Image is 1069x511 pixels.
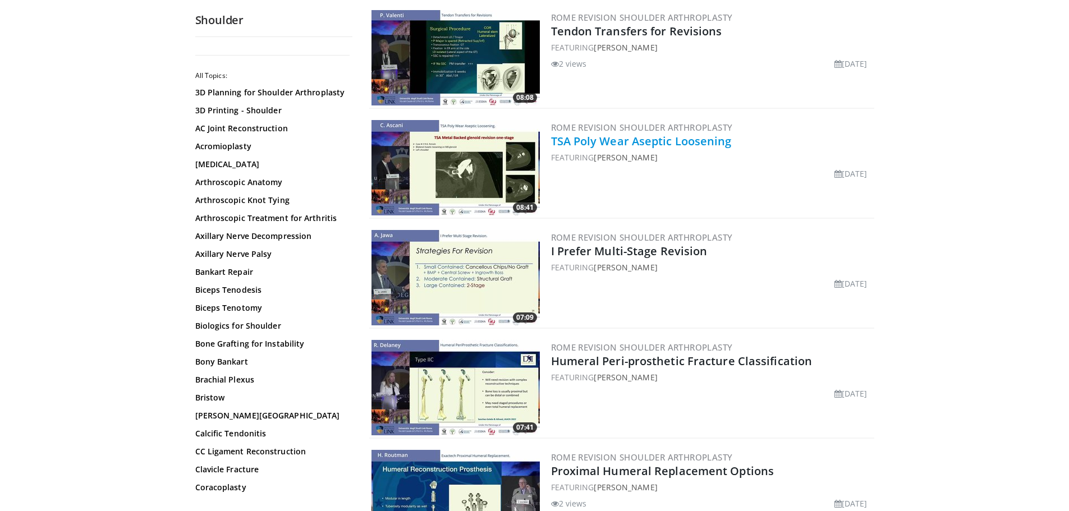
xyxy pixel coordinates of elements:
[551,481,872,493] div: FEATURING
[195,248,347,260] a: Axillary Nerve Palsy
[195,302,347,314] a: Biceps Tenotomy
[551,261,872,273] div: FEATURING
[195,13,352,27] h2: Shoulder
[594,482,657,492] a: [PERSON_NAME]
[551,151,872,163] div: FEATURING
[195,392,347,403] a: Bristow
[195,428,347,439] a: Calcific Tendonitis
[195,464,347,475] a: Clavicle Fracture
[371,340,540,435] a: 07:41
[834,278,868,289] li: [DATE]
[834,498,868,509] li: [DATE]
[551,12,733,23] a: Rome Revision Shoulder Arthroplasty
[551,498,587,509] li: 2 views
[551,452,733,463] a: Rome Revision Shoulder Arthroplasty
[834,58,868,70] li: [DATE]
[551,463,774,478] a: Proximal Humeral Replacement Options
[594,262,657,273] a: [PERSON_NAME]
[195,105,347,116] a: 3D Printing - Shoulder
[551,24,722,39] a: Tendon Transfers for Revisions
[195,410,347,421] a: [PERSON_NAME][GEOGRAPHIC_DATA]
[551,371,872,383] div: FEATURING
[371,230,540,325] a: 07:09
[551,232,733,243] a: Rome Revision Shoulder Arthroplasty
[195,87,347,98] a: 3D Planning for Shoulder Arthroplasty
[195,123,347,134] a: AC Joint Reconstruction
[551,342,733,353] a: Rome Revision Shoulder Arthroplasty
[513,202,537,213] span: 08:41
[195,284,347,296] a: Biceps Tenodesis
[371,120,540,215] a: 08:41
[195,141,347,152] a: Acromioplasty
[195,356,347,367] a: Bony Bankart
[551,42,872,53] div: FEATURING
[513,93,537,103] span: 08:08
[551,353,813,369] a: Humeral Peri-prosthetic Fracture Classification
[371,10,540,105] img: f121adf3-8f2a-432a-ab04-b981073a2ae5.300x170_q85_crop-smart_upscale.jpg
[513,422,537,432] span: 07:41
[551,133,732,149] a: TSA Poly Wear Aseptic Loosening
[195,71,350,80] h2: All Topics:
[371,10,540,105] a: 08:08
[195,177,347,188] a: Arthroscopic Anatomy
[594,152,657,163] a: [PERSON_NAME]
[371,340,540,435] img: c89197b7-361e-43d5-a86e-0b48a5cfb5ba.300x170_q85_crop-smart_upscale.jpg
[513,312,537,323] span: 07:09
[195,195,347,206] a: Arthroscopic Knot Tying
[594,42,657,53] a: [PERSON_NAME]
[594,372,657,383] a: [PERSON_NAME]
[551,58,587,70] li: 2 views
[195,482,347,493] a: Coracoplasty
[195,231,347,242] a: Axillary Nerve Decompression
[195,159,347,170] a: [MEDICAL_DATA]
[551,122,733,133] a: Rome Revision Shoulder Arthroplasty
[551,243,708,259] a: I Prefer Multi-Stage Revision
[834,388,868,399] li: [DATE]
[371,120,540,215] img: b9682281-d191-4971-8e2c-52cd21f8feaa.300x170_q85_crop-smart_upscale.jpg
[834,168,868,179] li: [DATE]
[195,374,347,385] a: Brachial Plexus
[195,266,347,278] a: Bankart Repair
[195,338,347,349] a: Bone Grafting for Instability
[195,213,347,224] a: Arthroscopic Treatment for Arthritis
[195,446,347,457] a: CC Ligament Reconstruction
[195,320,347,332] a: Biologics for Shoulder
[371,230,540,325] img: a3fe917b-418f-4b37-ad2e-b0d12482d850.300x170_q85_crop-smart_upscale.jpg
